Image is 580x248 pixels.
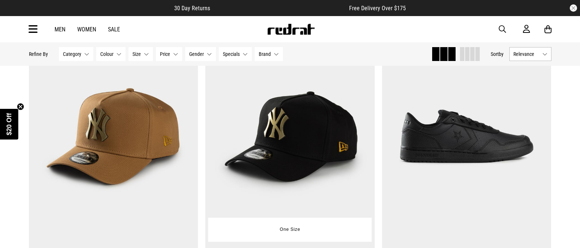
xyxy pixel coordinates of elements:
button: Gender [185,47,216,61]
span: $20 Off [5,113,13,135]
span: 30 Day Returns [174,5,210,12]
span: by [499,51,504,57]
a: Sale [108,26,120,33]
button: Size [128,47,153,61]
button: Price [156,47,182,61]
button: Brand [255,47,283,61]
span: Size [132,51,141,57]
button: Relevance [509,47,551,61]
button: Close teaser [17,103,24,110]
img: Redrat logo [267,24,315,35]
p: Refine By [29,51,48,57]
button: Category [59,47,93,61]
button: Sortby [491,50,504,58]
button: One Size [274,223,306,236]
span: Gender [189,51,204,57]
span: Price [160,51,170,57]
iframe: Customer reviews powered by Trustpilot [225,4,334,12]
span: Colour [100,51,113,57]
span: Free Delivery Over $175 [349,5,406,12]
a: Women [77,26,96,33]
span: Relevance [513,51,539,57]
a: Men [55,26,66,33]
span: Category [63,51,81,57]
button: Colour [96,47,126,61]
span: Specials [223,51,240,57]
span: Brand [259,51,271,57]
button: Specials [219,47,252,61]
